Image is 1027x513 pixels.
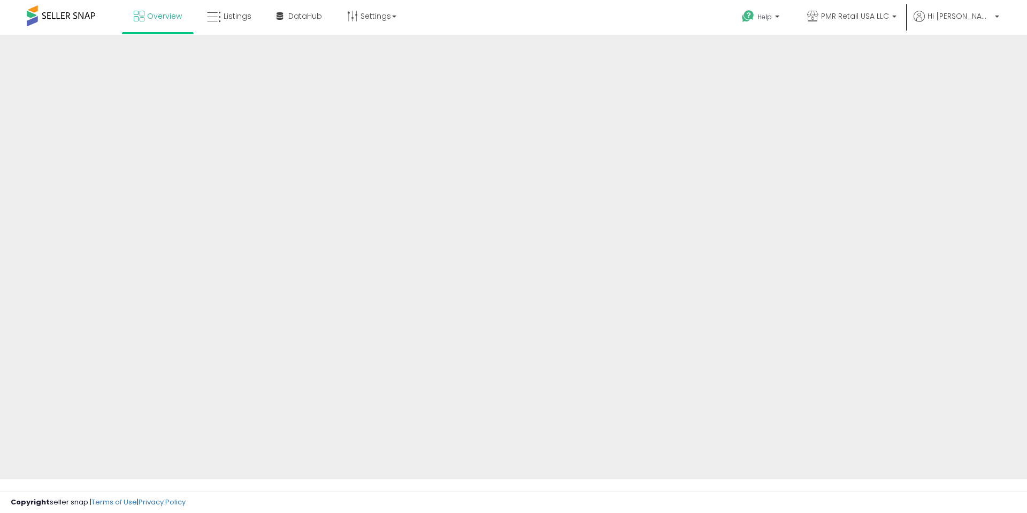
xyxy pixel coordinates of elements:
span: Overview [147,11,182,21]
i: Get Help [741,10,755,23]
span: DataHub [288,11,322,21]
a: Help [733,2,790,35]
span: PMR Retail USA LLC [821,11,889,21]
span: Help [757,12,772,21]
span: Listings [224,11,251,21]
a: Hi [PERSON_NAME] [914,11,999,35]
span: Hi [PERSON_NAME] [928,11,992,21]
